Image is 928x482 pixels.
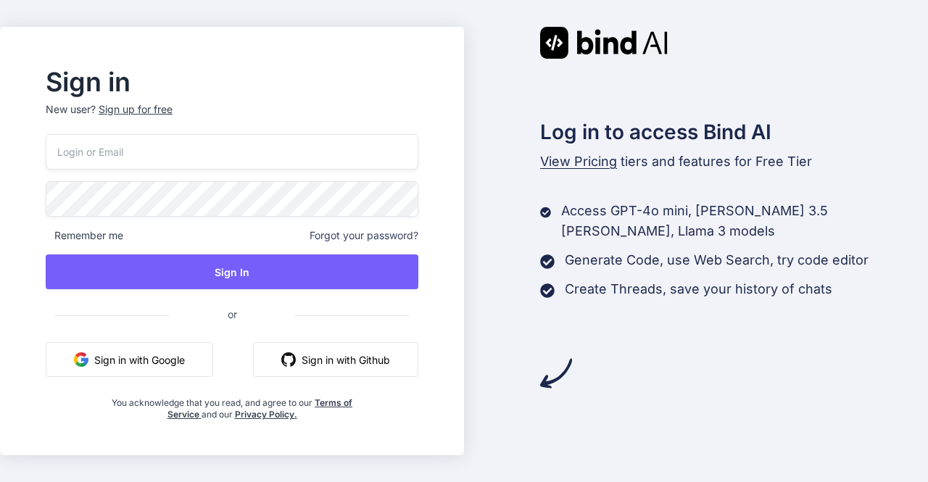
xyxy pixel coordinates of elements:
[46,254,418,289] button: Sign In
[46,70,418,94] h2: Sign in
[565,250,869,270] p: Generate Code, use Web Search, try code editor
[253,342,418,377] button: Sign in with Github
[310,228,418,243] span: Forgot your password?
[46,102,418,134] p: New user?
[561,201,928,241] p: Access GPT-4o mini, [PERSON_NAME] 3.5 [PERSON_NAME], Llama 3 models
[99,102,173,117] div: Sign up for free
[540,357,572,389] img: arrow
[46,134,418,170] input: Login or Email
[108,388,357,420] div: You acknowledge that you read, and agree to our and our
[540,154,617,169] span: View Pricing
[540,117,928,147] h2: Log in to access Bind AI
[540,27,668,59] img: Bind AI logo
[281,352,296,367] img: github
[74,352,88,367] img: google
[235,409,297,420] a: Privacy Policy.
[540,151,928,172] p: tiers and features for Free Tier
[46,342,213,377] button: Sign in with Google
[167,397,353,420] a: Terms of Service
[170,296,295,332] span: or
[565,279,832,299] p: Create Threads, save your history of chats
[46,228,123,243] span: Remember me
